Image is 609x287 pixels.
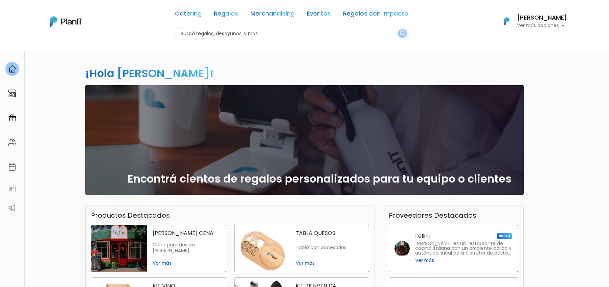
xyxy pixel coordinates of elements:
[153,242,220,254] p: Cena para dos en [PERSON_NAME]
[499,14,514,29] img: PlanIt Logo
[389,211,476,219] h3: Proveedores Destacados
[495,13,567,30] button: PlanIt Logo [PERSON_NAME] Ver más opciones
[234,225,369,272] a: tabla quesos TABLA QUESOS Tabla con accesorios Ver más
[175,11,202,19] a: Catering
[8,114,16,122] img: campaigns-02234683943229c281be62815700db0a1741e53638e28bf9629b52c665b00959.svg
[50,16,82,27] img: PlanIt Logo
[394,241,410,256] img: fellini
[296,260,363,267] span: Ver más
[8,185,16,193] img: feedback-78b5a0c8f98aac82b08bfc38622c3050aee476f2c9584af64705fc4e61158814.svg
[307,11,331,19] a: Eventos
[517,23,567,28] p: Ver más opciones
[91,225,147,272] img: fellini cena
[250,11,295,19] a: Merchandising
[128,172,512,185] h2: Encontrá cientos de regalos personalizados para tu equipo o clientes
[497,233,512,239] span: NUEVO
[214,11,238,19] a: Regalos
[400,30,405,37] img: search_button-432b6d5273f82d61273b3651a40e1bd1b912527efae98b1b7a1b2c0702e16a8d.svg
[91,211,170,219] h3: Productos Destacados
[153,260,220,267] span: Ver más
[8,89,16,97] img: marketplace-4ceaa7011d94191e9ded77b95e3339b90024bf715f7c57f8cf31f2d8c509eaba.svg
[296,231,363,236] p: TABLA QUESOS
[415,257,434,264] span: Ver más
[415,241,512,256] p: [PERSON_NAME] es un restaurante de cocina italiana con un ambiente cálido y auténtico, ideal para...
[153,231,220,236] p: [PERSON_NAME] CENA
[8,163,16,171] img: calendar-87d922413cdce8b2cf7b7f5f62616a5cf9e4887200fb71536465627b3292af00.svg
[8,65,16,73] img: home-e721727adea9d79c4d83392d1f703f7f8bce08238fde08b1acbfd93340b81755.svg
[85,66,214,81] h2: ¡Hola [PERSON_NAME]!
[517,15,567,21] h6: [PERSON_NAME]
[175,27,408,40] input: Buscá regalos, desayunos, y más
[296,245,363,250] p: Tabla con accesorios
[234,225,290,272] img: tabla quesos
[389,225,518,272] a: Fellini NUEVO [PERSON_NAME] es un restaurante de cocina italiana con un ambiente cálido y auténti...
[91,225,226,272] a: fellini cena [PERSON_NAME] CENA Cena para dos en [PERSON_NAME] Ver más
[343,11,408,19] a: Regalos con Impacto
[415,233,430,239] p: Fellini
[8,138,16,146] img: people-662611757002400ad9ed0e3c099ab2801c6687ba6c219adb57efc949bc21e19d.svg
[8,204,16,212] img: partners-52edf745621dab592f3b2c58e3bca9d71375a7ef29c3b500c9f145b62cc070d4.svg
